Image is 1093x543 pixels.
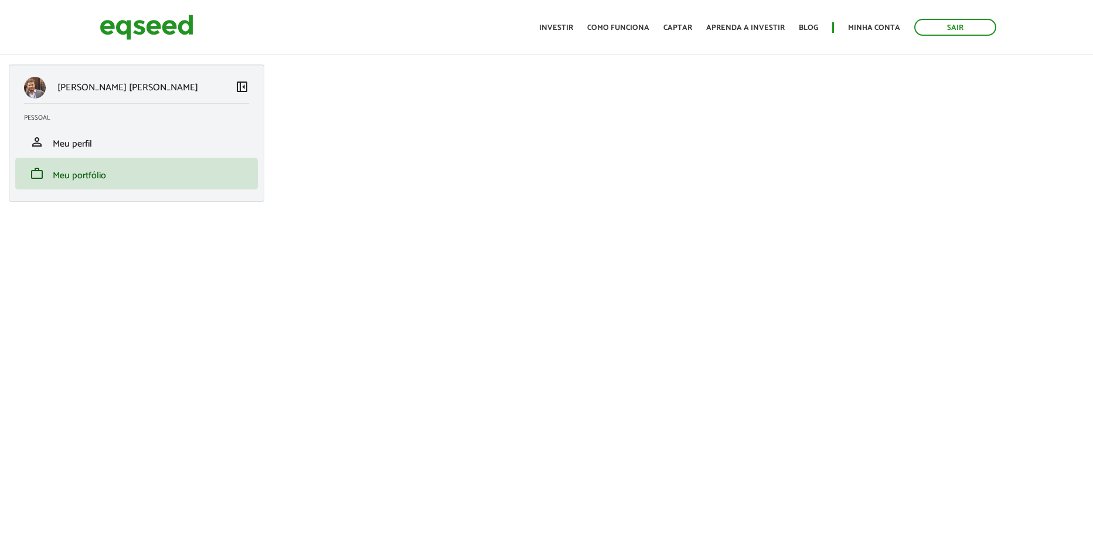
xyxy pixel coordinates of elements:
[539,24,573,32] a: Investir
[15,158,258,189] li: Meu portfólio
[24,114,258,121] h2: Pessoal
[53,168,106,184] span: Meu portfólio
[235,80,249,94] span: left_panel_close
[100,12,193,43] img: EqSeed
[235,80,249,96] a: Colapsar menu
[914,19,996,36] a: Sair
[30,135,44,149] span: person
[587,24,649,32] a: Como funciona
[663,24,692,32] a: Captar
[24,135,249,149] a: personMeu perfil
[30,167,44,181] span: work
[15,126,258,158] li: Meu perfil
[24,167,249,181] a: workMeu portfólio
[848,24,900,32] a: Minha conta
[53,136,92,152] span: Meu perfil
[799,24,818,32] a: Blog
[706,24,785,32] a: Aprenda a investir
[57,82,198,93] p: [PERSON_NAME] [PERSON_NAME]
